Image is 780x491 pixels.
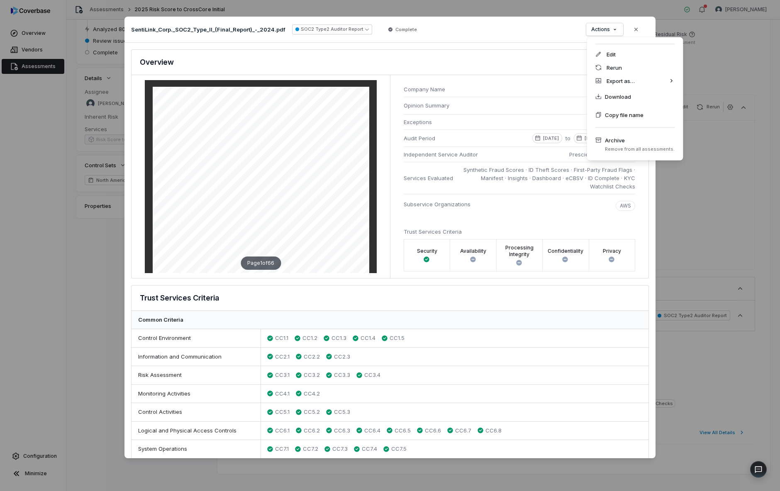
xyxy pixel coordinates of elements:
span: Copy file name [605,111,643,119]
div: Edit [590,48,680,61]
span: Remove from all assessments. [605,146,675,152]
span: Archive [605,136,675,144]
span: Download [605,93,631,101]
div: Export as… [590,74,680,88]
div: Rerun [590,61,680,74]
